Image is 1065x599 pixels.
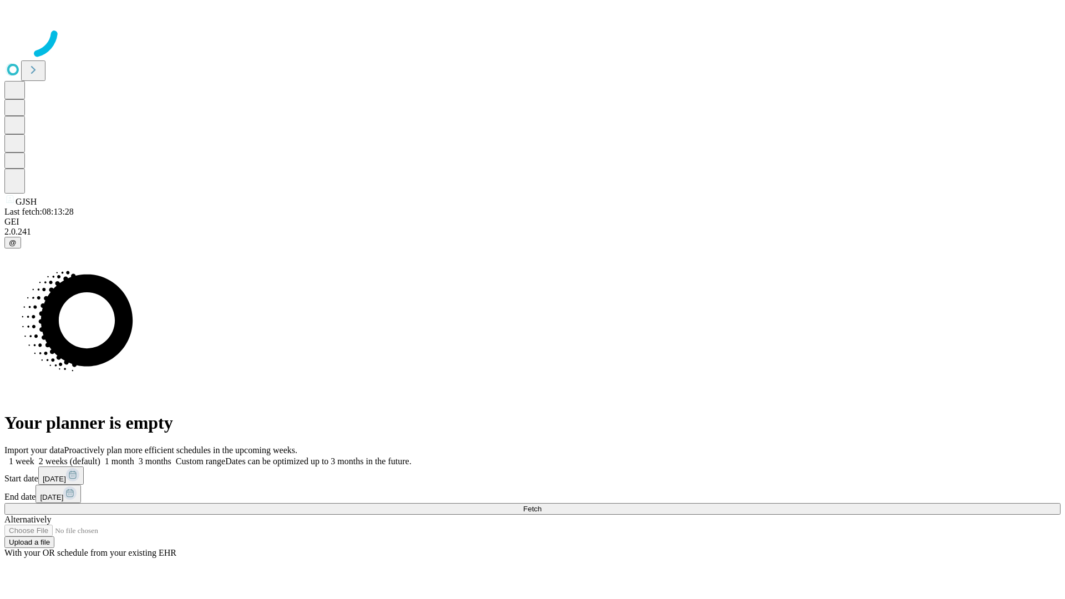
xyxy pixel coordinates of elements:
[16,197,37,206] span: GJSH
[139,456,171,466] span: 3 months
[4,515,51,524] span: Alternatively
[35,485,81,503] button: [DATE]
[40,493,63,501] span: [DATE]
[9,238,17,247] span: @
[43,475,66,483] span: [DATE]
[4,485,1061,503] div: End date
[176,456,225,466] span: Custom range
[4,413,1061,433] h1: Your planner is empty
[39,456,100,466] span: 2 weeks (default)
[4,503,1061,515] button: Fetch
[4,217,1061,227] div: GEI
[9,456,34,466] span: 1 week
[225,456,411,466] span: Dates can be optimized up to 3 months in the future.
[38,466,84,485] button: [DATE]
[4,237,21,248] button: @
[64,445,297,455] span: Proactively plan more efficient schedules in the upcoming weeks.
[4,536,54,548] button: Upload a file
[4,548,176,557] span: With your OR schedule from your existing EHR
[4,466,1061,485] div: Start date
[105,456,134,466] span: 1 month
[4,445,64,455] span: Import your data
[523,505,541,513] span: Fetch
[4,207,74,216] span: Last fetch: 08:13:28
[4,227,1061,237] div: 2.0.241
